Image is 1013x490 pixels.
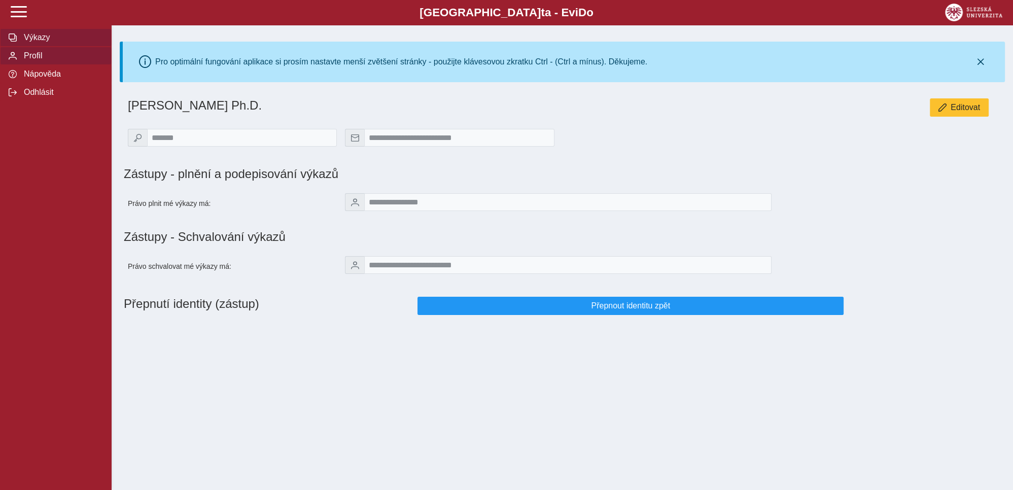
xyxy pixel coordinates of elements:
[21,69,103,79] span: Nápověda
[426,301,835,310] span: Přepnout identitu zpět
[30,6,983,19] b: [GEOGRAPHIC_DATA] a - Evi
[155,57,647,66] div: Pro optimální fungování aplikace si prosím nastavte menší zvětšení stránky - použijte klávesovou ...
[124,189,341,218] div: Právo plnit mé výkazy má:
[945,4,1002,21] img: logo_web_su.png
[951,103,980,112] span: Editovat
[541,6,544,19] span: t
[124,167,699,181] h1: Zástupy - plnění a podepisování výkazů
[586,6,593,19] span: o
[21,88,103,97] span: Odhlásit
[124,293,413,319] h1: Přepnutí identity (zástup)
[578,6,586,19] span: D
[124,252,341,281] div: Právo schvalovat mé výkazy má:
[124,230,1001,244] h1: Zástupy - Schvalování výkazů
[417,297,844,315] button: Přepnout identitu zpět
[21,51,103,60] span: Profil
[21,33,103,42] span: Výkazy
[930,98,989,117] button: Editovat
[128,98,699,113] h1: [PERSON_NAME] Ph.D.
